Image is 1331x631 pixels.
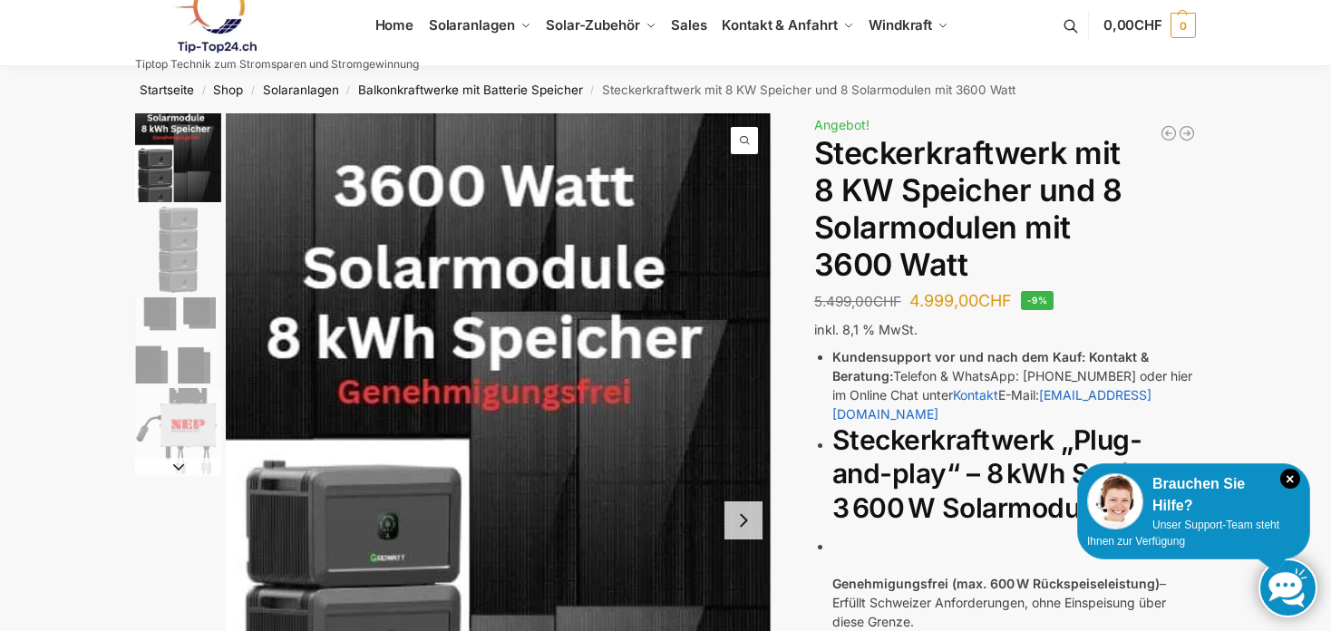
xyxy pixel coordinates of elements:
span: CHF [873,293,901,310]
li: 2 / 4 [131,204,221,295]
img: Balkonkraftwerk mit 3600 Watt [135,207,221,293]
bdi: 5.499,00 [814,293,901,310]
span: / [339,83,358,98]
a: Shop [213,83,243,97]
span: / [583,83,602,98]
span: CHF [1134,16,1162,34]
span: Windkraft [869,16,932,34]
p: – Erfüllt Schweizer Anforderungen, ohne Einspeisung über diese Grenze. [832,574,1196,631]
span: inkl. 8,1 % MwSt. [814,322,918,337]
li: Telefon & WhatsApp: [PHONE_NUMBER] oder hier im Online Chat unter E-Mail: [832,347,1196,423]
li: 4 / 4 [131,385,221,476]
div: Brauchen Sie Hilfe? [1087,473,1300,517]
span: Sales [671,16,707,34]
button: Next slide [724,501,763,539]
bdi: 4.999,00 [909,291,1012,310]
a: Balkonkraftwerke mit Batterie Speicher [358,83,583,97]
span: Angebot! [814,117,870,132]
p: Tiptop Technik zum Stromsparen und Stromgewinnung [135,59,419,70]
span: 0,00 [1103,16,1162,34]
li: 3 / 4 [131,295,221,385]
a: [EMAIL_ADDRESS][DOMAIN_NAME] [832,387,1151,422]
strong: Genehmigungsfrei (max. 600 W Rückspeiseleistung) [832,576,1160,591]
span: 0 [1171,13,1196,38]
img: NEP_800 [135,388,221,474]
span: Solar-Zubehör [546,16,640,34]
img: Customer service [1087,473,1143,529]
span: CHF [978,291,1012,310]
i: Schließen [1280,469,1300,489]
a: Kontakt [953,387,998,403]
button: Next slide [135,458,221,476]
a: Solaranlagen [263,83,339,97]
h1: Steckerkraftwerk mit 8 KW Speicher und 8 Solarmodulen mit 3600 Watt [814,135,1196,283]
li: 1 / 4 [131,113,221,204]
span: / [243,83,262,98]
span: Solaranlagen [429,16,515,34]
a: Startseite [140,83,194,97]
span: Kontakt & Anfahrt [722,16,837,34]
strong: Kundensupport vor und nach dem Kauf: [832,349,1085,364]
img: 8kw-3600-watt-Collage.jpg [135,113,221,202]
nav: Breadcrumb [103,66,1229,113]
a: Flexible Solarpanels (2×120 W) & SolarLaderegler [1160,124,1178,142]
h2: Steckerkraftwerk „Plug-and-play“ – 8 kWh Speicher, 3 600 W Solarmodule. [832,423,1196,526]
img: 6 Module bificiaL [135,297,221,383]
strong: Kontakt & Beratung: [832,349,1149,383]
a: 900/600 mit 2,2 kWh Marstek Speicher [1178,124,1196,142]
span: / [194,83,213,98]
span: Unser Support-Team steht Ihnen zur Verfügung [1087,519,1279,548]
span: -9% [1021,291,1054,310]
